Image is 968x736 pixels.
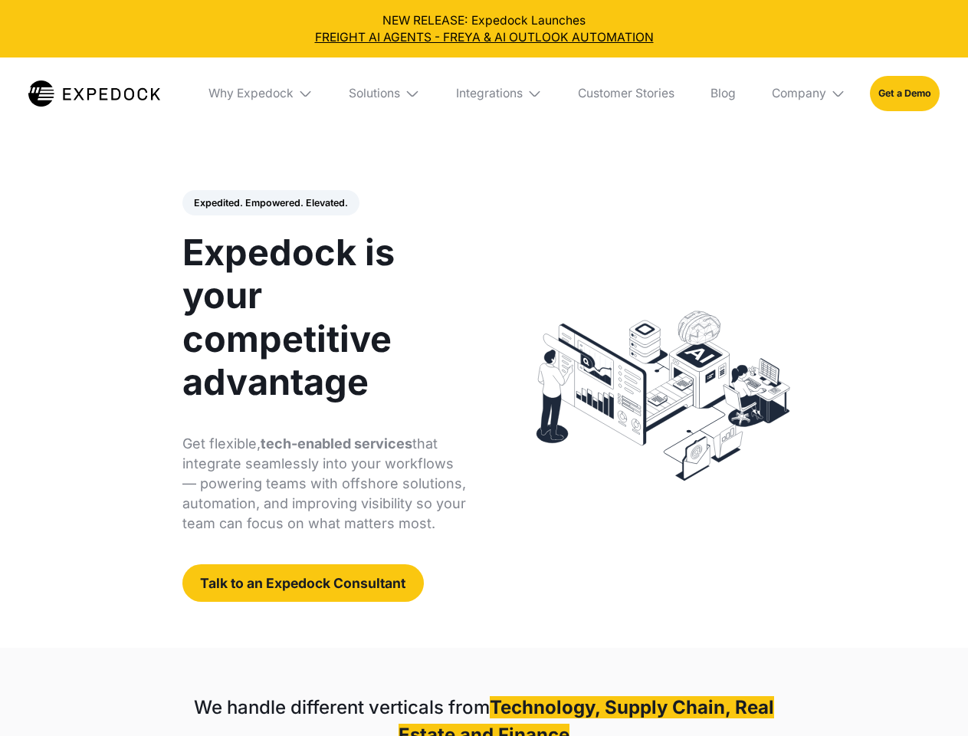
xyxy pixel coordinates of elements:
div: Solutions [337,58,432,130]
div: Solutions [349,86,400,101]
div: Integrations [456,86,523,101]
h1: Expedock is your competitive advantage [182,231,467,403]
div: Company [772,86,826,101]
div: Integrations [444,58,554,130]
a: Talk to an Expedock Consultant [182,564,424,602]
div: Why Expedock [208,86,294,101]
strong: tech-enabled services [261,435,412,452]
a: Customer Stories [566,58,686,130]
strong: We handle different verticals from [194,696,490,718]
a: Get a Demo [870,76,940,110]
p: Get flexible, that integrate seamlessly into your workflows — powering teams with offshore soluti... [182,434,467,534]
a: FREIGHT AI AGENTS - FREYA & AI OUTLOOK AUTOMATION [12,29,957,46]
div: Why Expedock [196,58,325,130]
a: Blog [698,58,747,130]
div: Company [760,58,858,130]
div: NEW RELEASE: Expedock Launches [12,12,957,46]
